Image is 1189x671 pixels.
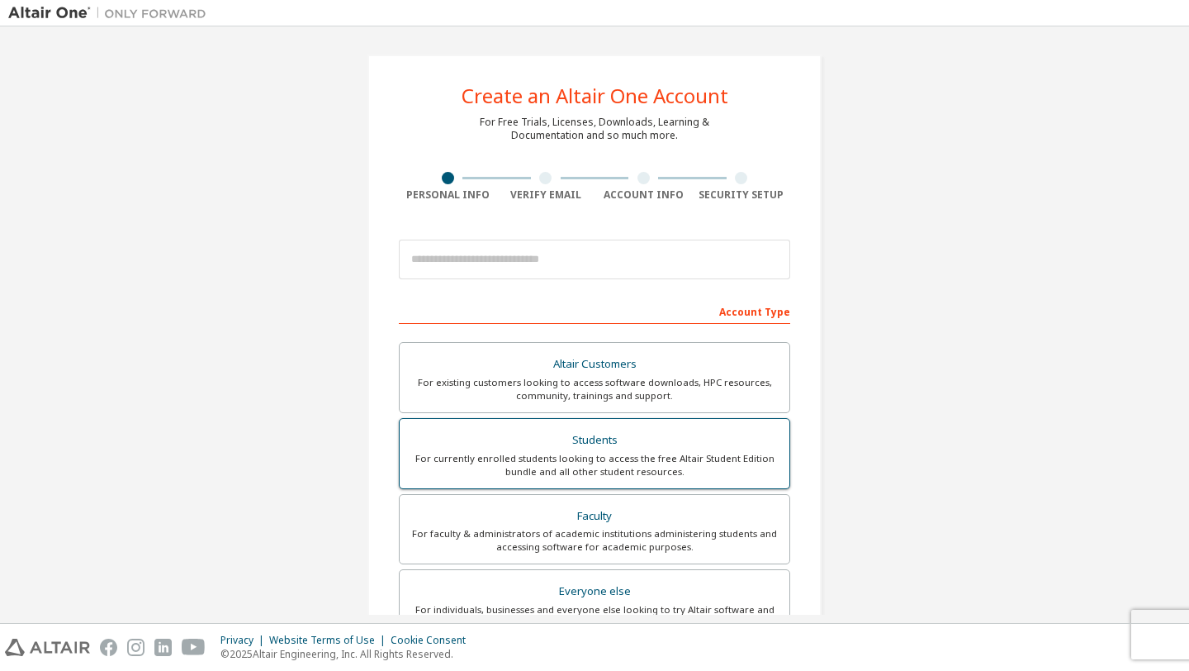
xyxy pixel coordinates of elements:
[480,116,709,142] div: For Free Trials, Licenses, Downloads, Learning & Documentation and so much more.
[154,639,172,656] img: linkedin.svg
[462,86,728,106] div: Create an Altair One Account
[391,634,476,647] div: Cookie Consent
[182,639,206,656] img: youtube.svg
[269,634,391,647] div: Website Terms of Use
[497,188,595,202] div: Verify Email
[399,188,497,202] div: Personal Info
[410,376,779,402] div: For existing customers looking to access software downloads, HPC resources, community, trainings ...
[100,639,117,656] img: facebook.svg
[410,353,779,376] div: Altair Customers
[8,5,215,21] img: Altair One
[399,297,790,324] div: Account Type
[410,429,779,452] div: Students
[410,505,779,528] div: Faculty
[5,639,90,656] img: altair_logo.svg
[693,188,791,202] div: Security Setup
[220,647,476,661] p: © 2025 Altair Engineering, Inc. All Rights Reserved.
[410,603,779,630] div: For individuals, businesses and everyone else looking to try Altair software and explore our prod...
[410,527,779,554] div: For faculty & administrators of academic institutions administering students and accessing softwa...
[220,634,269,647] div: Privacy
[127,639,144,656] img: instagram.svg
[594,188,693,202] div: Account Info
[410,452,779,478] div: For currently enrolled students looking to access the free Altair Student Edition bundle and all ...
[410,580,779,603] div: Everyone else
